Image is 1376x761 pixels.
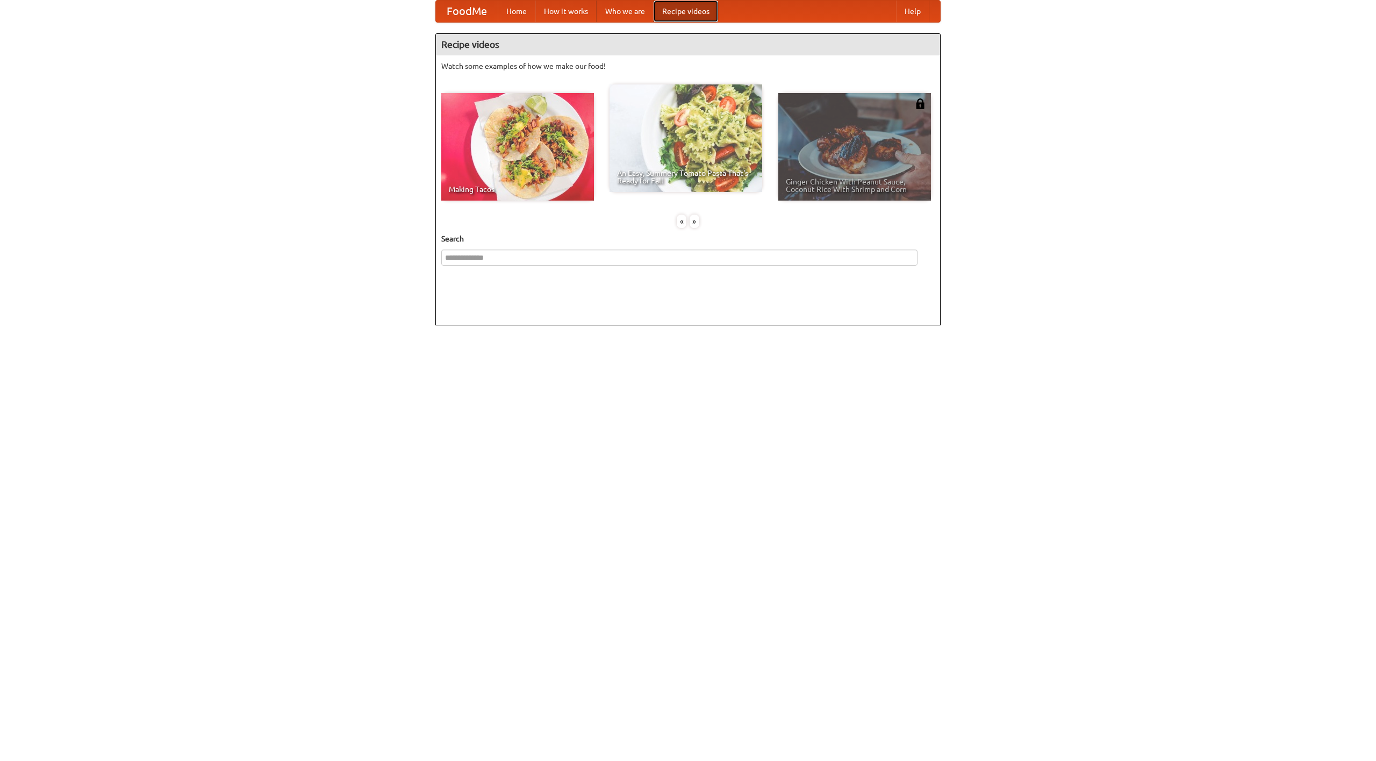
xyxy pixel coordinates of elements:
span: An Easy, Summery Tomato Pasta That's Ready for Fall [617,169,755,184]
a: FoodMe [436,1,498,22]
a: Help [896,1,929,22]
div: « [677,215,686,228]
h4: Recipe videos [436,34,940,55]
a: Recipe videos [654,1,718,22]
a: Home [498,1,535,22]
a: An Easy, Summery Tomato Pasta That's Ready for Fall [610,84,762,192]
a: Making Tacos [441,93,594,201]
a: Who we are [597,1,654,22]
h5: Search [441,233,935,244]
a: How it works [535,1,597,22]
span: Making Tacos [449,186,586,193]
p: Watch some examples of how we make our food! [441,61,935,72]
div: » [690,215,699,228]
img: 483408.png [915,98,926,109]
